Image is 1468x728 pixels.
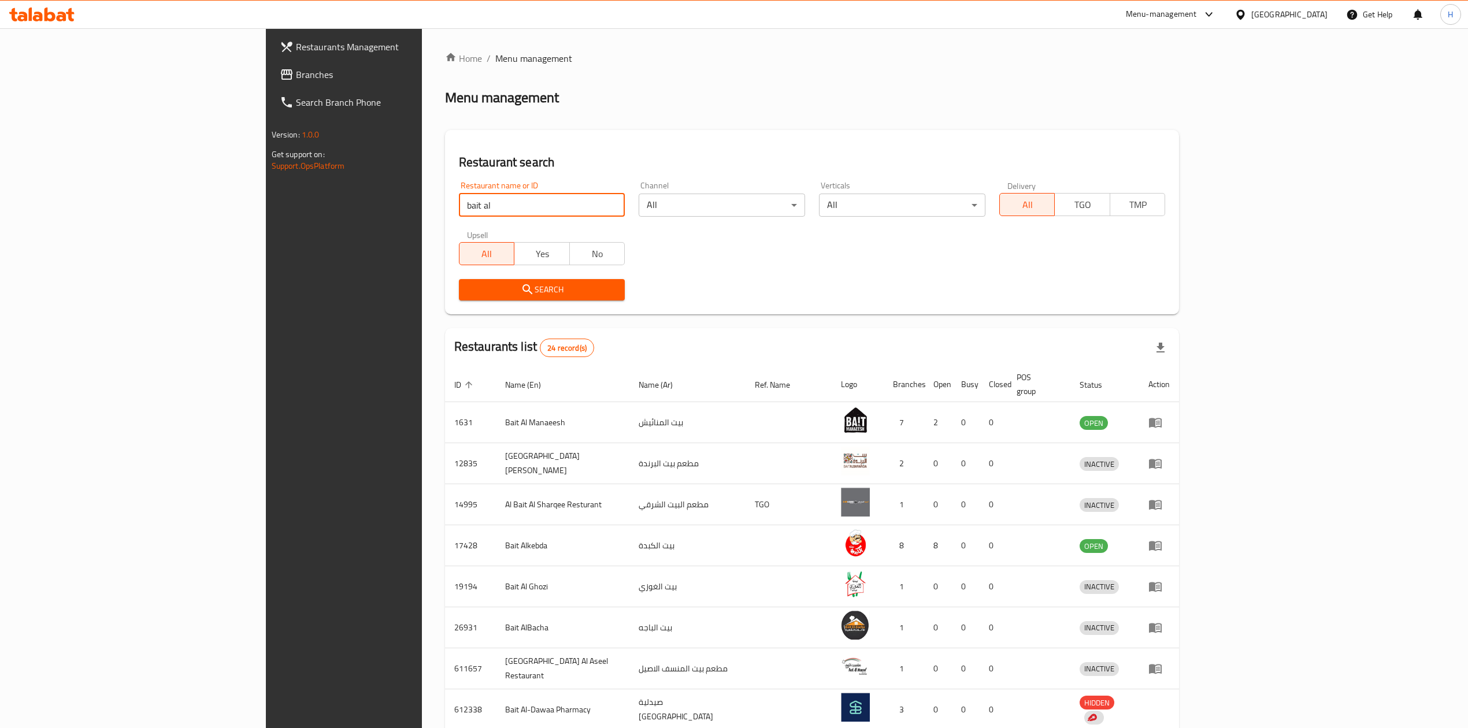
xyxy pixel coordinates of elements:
button: Search [459,279,625,300]
img: Bait Al Mansaf Al Aseel Restaurant [841,652,870,681]
button: All [999,193,1055,216]
td: 0 [980,648,1007,689]
div: Menu [1148,621,1170,634]
span: Name (En) [505,378,556,392]
div: Menu [1148,538,1170,552]
div: All [819,194,985,217]
td: 2 [924,402,952,443]
td: Bait Al Ghozi [496,566,629,607]
span: Ref. Name [755,378,805,392]
td: [GEOGRAPHIC_DATA][PERSON_NAME] [496,443,629,484]
button: All [459,242,515,265]
td: 0 [980,607,1007,648]
div: Menu-management [1126,8,1197,21]
img: Bait Al Manaeesh [841,406,870,434]
img: Bait Al Baranda Restaurant [841,447,870,476]
div: OPEN [1080,539,1108,553]
td: 0 [952,648,980,689]
div: Menu [1148,580,1170,593]
span: Yes [519,246,565,262]
span: INACTIVE [1080,580,1119,593]
nav: breadcrumb [445,51,1180,65]
td: 0 [924,566,952,607]
div: Menu [1148,456,1170,470]
td: 1 [884,607,924,648]
div: Menu [1148,415,1170,429]
span: INACTIVE [1080,458,1119,471]
h2: Menu management [445,88,559,107]
span: ID [454,378,476,392]
span: INACTIVE [1080,499,1119,512]
td: 0 [952,484,980,525]
th: Logo [832,367,884,402]
label: Delivery [1007,181,1036,190]
span: OPEN [1080,417,1108,430]
img: Bait Alkebda [841,529,870,558]
div: Indicates that the vendor menu management has been moved to DH Catalog service [1084,711,1104,725]
td: 1 [884,484,924,525]
span: No [574,246,621,262]
td: 0 [924,607,952,648]
h2: Restaurants list [454,338,594,357]
a: Search Branch Phone [270,88,511,116]
a: Restaurants Management [270,33,511,61]
td: 0 [980,402,1007,443]
td: مطعم البيت الشرقي [629,484,746,525]
div: All [639,194,805,217]
div: Export file [1147,334,1174,362]
span: All [1004,196,1051,213]
span: INACTIVE [1080,662,1119,675]
div: [GEOGRAPHIC_DATA] [1251,8,1328,21]
span: Version: [272,127,300,142]
span: Search [468,283,616,297]
div: Menu [1148,497,1170,511]
input: Search for restaurant name or ID.. [459,194,625,217]
span: INACTIVE [1080,621,1119,634]
img: delivery hero logo [1087,712,1097,723]
span: Name (Ar) [639,378,688,392]
td: مطعم بيت المنسف الاصيل [629,648,746,689]
div: Menu [1148,662,1170,675]
th: Closed [980,367,1007,402]
td: 0 [952,607,980,648]
td: 0 [980,566,1007,607]
th: Action [1139,367,1179,402]
div: HIDDEN [1080,696,1114,710]
td: TGO [746,484,832,525]
span: TMP [1115,196,1161,213]
td: 0 [924,484,952,525]
td: 1 [884,566,924,607]
div: Total records count [540,339,594,357]
span: HIDDEN [1080,696,1114,710]
td: 2 [884,443,924,484]
span: Search Branch Phone [296,95,502,109]
td: Bait Alkebda [496,525,629,566]
td: 0 [980,443,1007,484]
span: Restaurants Management [296,40,502,54]
span: 24 record(s) [540,343,594,354]
td: Bait AlBacha [496,607,629,648]
td: 7 [884,402,924,443]
span: POS group [1017,370,1056,398]
img: Al Bait Al Sharqee Resturant [841,488,870,517]
span: H [1448,8,1453,21]
div: INACTIVE [1080,498,1119,512]
button: TMP [1110,193,1166,216]
span: TGO [1059,196,1106,213]
td: 0 [980,525,1007,566]
h2: Restaurant search [459,154,1166,171]
th: Busy [952,367,980,402]
td: 0 [952,402,980,443]
a: Support.OpsPlatform [272,158,345,173]
span: Get support on: [272,147,325,162]
td: 0 [952,566,980,607]
div: INACTIVE [1080,457,1119,471]
button: Yes [514,242,570,265]
label: Upsell [467,231,488,239]
span: OPEN [1080,540,1108,553]
img: Bait Al Ghozi [841,570,870,599]
td: بيت الكبدة [629,525,746,566]
span: Menu management [495,51,572,65]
